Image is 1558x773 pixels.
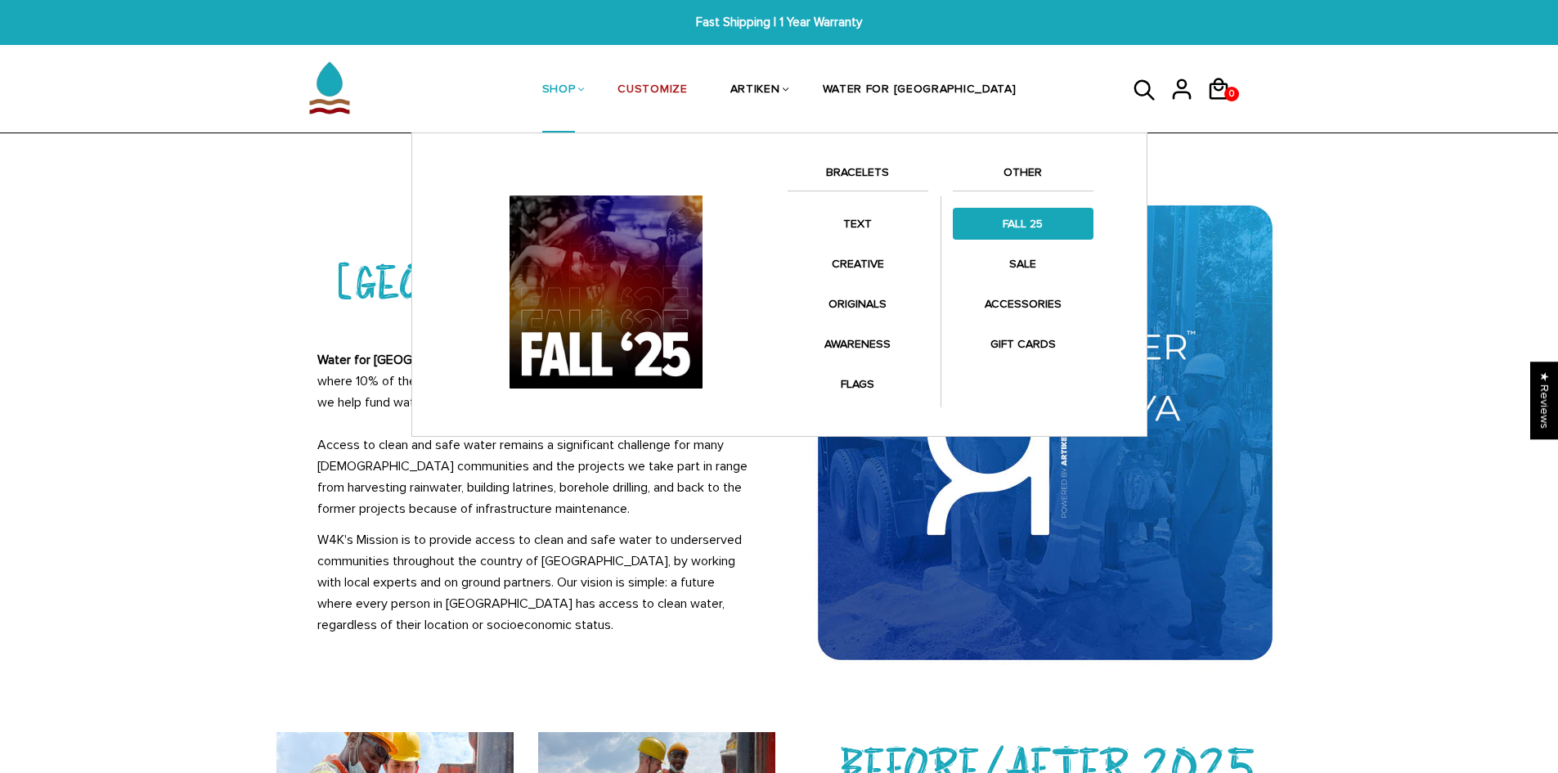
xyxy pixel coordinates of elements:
[1206,106,1243,109] a: 0
[1530,362,1558,439] div: Click to open Judge.me floating reviews tab
[788,208,928,240] a: TEXT
[1225,83,1238,106] span: 0
[317,352,538,368] strong: Water for [GEOGRAPHIC_DATA] [W4K]
[788,248,928,280] a: CREATIVE
[542,47,576,134] a: SHOP
[478,13,1081,32] span: Fast Shipping | 1 Year Warranty
[788,163,928,191] a: BRACELETS
[788,368,928,400] a: FLAGS
[953,288,1093,320] a: ACCESSORIES
[823,47,1017,134] a: WATER FOR [GEOGRAPHIC_DATA]
[788,328,928,360] a: AWARENESS
[788,288,928,320] a: ORIGINALS
[276,187,775,310] h3: WATER FOR [GEOGRAPHIC_DATA]
[953,163,1093,191] a: OTHER
[617,47,687,134] a: CUSTOMIZE
[730,47,780,134] a: ARTIKEN
[317,529,750,636] p: W4K's Mission is to provide access to clean and safe water to underserved communities throughout ...
[953,328,1093,360] a: GIFT CARDS
[317,349,750,519] p: is a non-profit powered by ArtiKen where 10% of the profits here at ArtiKen are funneled directly...
[953,208,1093,240] a: FALL 25
[953,248,1093,280] a: SALE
